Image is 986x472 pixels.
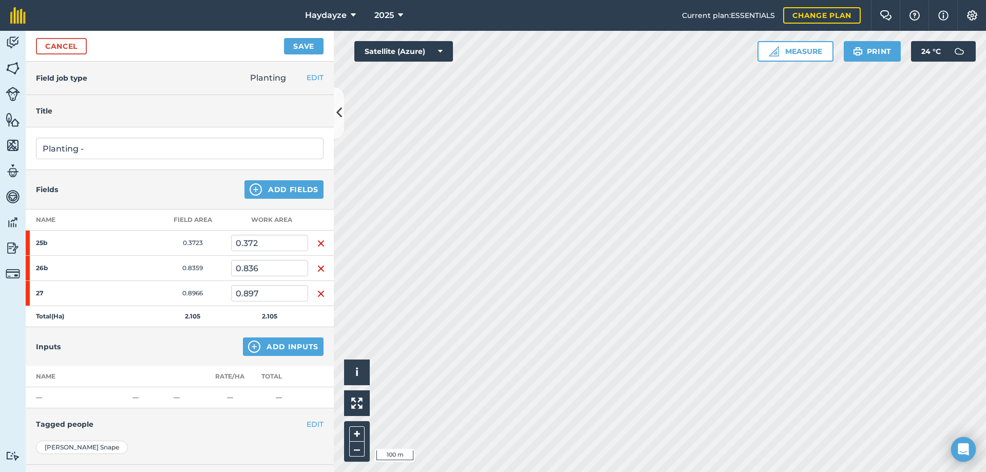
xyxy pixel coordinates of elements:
[908,10,921,21] img: A question mark icon
[128,387,169,408] td: —
[36,289,116,297] strong: 27
[769,46,779,56] img: Ruler icon
[317,237,325,250] img: svg+xml;base64,PHN2ZyB4bWxucz0iaHR0cDovL3d3dy53My5vcmcvMjAwMC9zdmciIHdpZHRoPSIxNiIgaGVpZ2h0PSIyNC...
[949,41,970,62] img: svg+xml;base64,PD94bWwgdmVyc2lvbj0iMS4wIiBlbmNvZGluZz0idXRmLTgiPz4KPCEtLSBHZW5lcmF0b3I6IEFkb2JlIE...
[154,256,231,281] td: 0.8359
[10,7,26,24] img: fieldmargin Logo
[36,312,64,320] strong: Total ( Ha )
[36,239,116,247] strong: 25b
[6,451,20,461] img: svg+xml;base64,PD94bWwgdmVyc2lvbj0iMS4wIiBlbmNvZGluZz0idXRmLTgiPz4KPCEtLSBHZW5lcmF0b3I6IEFkb2JlIE...
[154,231,231,256] td: 0.3723
[250,73,286,83] span: Planting
[169,387,211,408] td: —
[305,9,347,22] span: Haydayze
[36,184,58,195] h4: Fields
[6,163,20,179] img: svg+xml;base64,PD94bWwgdmVyc2lvbj0iMS4wIiBlbmNvZGluZz0idXRmLTgiPz4KPCEtLSBHZW5lcmF0b3I6IEFkb2JlIE...
[6,87,20,101] img: svg+xml;base64,PD94bWwgdmVyc2lvbj0iMS4wIiBlbmNvZGluZz0idXRmLTgiPz4KPCEtLSBHZW5lcmF0b3I6IEFkb2JlIE...
[26,210,154,231] th: Name
[36,441,128,454] div: [PERSON_NAME] Snape
[231,210,308,231] th: Work area
[757,41,833,62] button: Measure
[244,180,324,199] button: Add Fields
[243,337,324,356] button: Add Inputs
[248,341,260,353] img: svg+xml;base64,PHN2ZyB4bWxucz0iaHR0cDovL3d3dy53My5vcmcvMjAwMC9zdmciIHdpZHRoPSIxNCIgaGVpZ2h0PSIyNC...
[951,437,976,462] div: Open Intercom Messenger
[6,189,20,204] img: svg+xml;base64,PD94bWwgdmVyc2lvbj0iMS4wIiBlbmNvZGluZz0idXRmLTgiPz4KPCEtLSBHZW5lcmF0b3I6IEFkb2JlIE...
[36,105,324,117] h4: Title
[355,366,358,379] span: i
[307,72,324,83] button: EDIT
[354,41,453,62] button: Satellite (Azure)
[6,61,20,76] img: svg+xml;base64,PHN2ZyB4bWxucz0iaHR0cDovL3d3dy53My5vcmcvMjAwMC9zdmciIHdpZHRoPSI1NiIgaGVpZ2h0PSI2MC...
[26,366,128,387] th: Name
[36,341,61,352] h4: Inputs
[966,10,978,21] img: A cog icon
[36,419,324,430] h4: Tagged people
[36,264,116,272] strong: 26b
[154,210,231,231] th: Field Area
[6,112,20,127] img: svg+xml;base64,PHN2ZyB4bWxucz0iaHR0cDovL3d3dy53My5vcmcvMjAwMC9zdmciIHdpZHRoPSI1NiIgaGVpZ2h0PSI2MC...
[6,35,20,50] img: svg+xml;base64,PD94bWwgdmVyc2lvbj0iMS4wIiBlbmNvZGluZz0idXRmLTgiPz4KPCEtLSBHZW5lcmF0b3I6IEFkb2JlIE...
[36,72,87,84] h4: Field job type
[317,262,325,275] img: svg+xml;base64,PHN2ZyB4bWxucz0iaHR0cDovL3d3dy53My5vcmcvMjAwMC9zdmciIHdpZHRoPSIxNiIgaGVpZ2h0PSIyNC...
[185,312,200,320] strong: 2.105
[6,267,20,281] img: svg+xml;base64,PD94bWwgdmVyc2lvbj0iMS4wIiBlbmNvZGluZz0idXRmLTgiPz4KPCEtLSBHZW5lcmF0b3I6IEFkb2JlIE...
[344,360,370,385] button: i
[6,138,20,153] img: svg+xml;base64,PHN2ZyB4bWxucz0iaHR0cDovL3d3dy53My5vcmcvMjAwMC9zdmciIHdpZHRoPSI1NiIgaGVpZ2h0PSI2MC...
[249,387,308,408] td: —
[36,38,87,54] a: Cancel
[307,419,324,430] button: EDIT
[853,45,863,58] img: svg+xml;base64,PHN2ZyB4bWxucz0iaHR0cDovL3d3dy53My5vcmcvMjAwMC9zdmciIHdpZHRoPSIxOSIgaGVpZ2h0PSIyNC...
[211,366,249,387] th: Rate/ Ha
[36,138,324,159] input: What needs doing?
[154,281,231,306] td: 0.8966
[249,366,308,387] th: Total
[880,10,892,21] img: Two speech bubbles overlapping with the left bubble in the forefront
[349,426,365,442] button: +
[921,41,941,62] span: 24 ° C
[284,38,324,54] button: Save
[374,9,394,22] span: 2025
[938,9,949,22] img: svg+xml;base64,PHN2ZyB4bWxucz0iaHR0cDovL3d3dy53My5vcmcvMjAwMC9zdmciIHdpZHRoPSIxNyIgaGVpZ2h0PSIxNy...
[682,10,775,21] span: Current plan : ESSENTIALS
[211,387,249,408] td: —
[6,215,20,230] img: svg+xml;base64,PD94bWwgdmVyc2lvbj0iMS4wIiBlbmNvZGluZz0idXRmLTgiPz4KPCEtLSBHZW5lcmF0b3I6IEFkb2JlIE...
[351,398,363,409] img: Four arrows, one pointing top left, one top right, one bottom right and the last bottom left
[6,240,20,256] img: svg+xml;base64,PD94bWwgdmVyc2lvbj0iMS4wIiBlbmNvZGluZz0idXRmLTgiPz4KPCEtLSBHZW5lcmF0b3I6IEFkb2JlIE...
[783,7,861,24] a: Change plan
[317,288,325,300] img: svg+xml;base64,PHN2ZyB4bWxucz0iaHR0cDovL3d3dy53My5vcmcvMjAwMC9zdmciIHdpZHRoPSIxNiIgaGVpZ2h0PSIyNC...
[349,442,365,457] button: –
[911,41,976,62] button: 24 °C
[26,387,128,408] td: —
[844,41,901,62] button: Print
[250,183,262,196] img: svg+xml;base64,PHN2ZyB4bWxucz0iaHR0cDovL3d3dy53My5vcmcvMjAwMC9zdmciIHdpZHRoPSIxNCIgaGVpZ2h0PSIyNC...
[262,312,277,320] strong: 2.105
